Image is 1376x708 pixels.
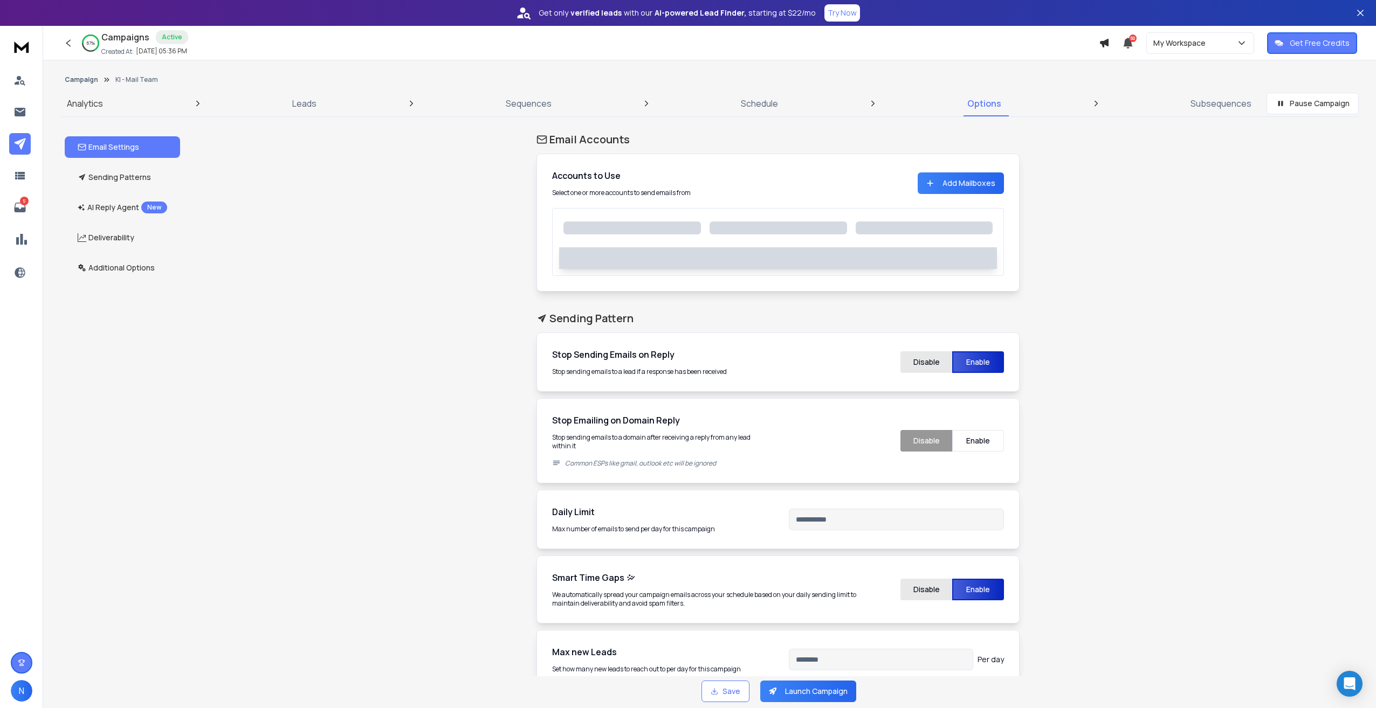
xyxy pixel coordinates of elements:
a: 5 [9,197,31,218]
p: Get only with our starting at $22/mo [539,8,816,18]
img: logo [11,37,32,57]
p: Options [967,97,1001,110]
a: Schedule [734,91,785,116]
p: Try Now [828,8,857,18]
span: 50 [1129,34,1137,42]
button: Email Settings [65,136,180,158]
p: [DATE] 05:36 PM [136,47,187,55]
p: Leads [292,97,317,110]
button: Try Now [824,4,860,22]
a: Sequences [499,91,558,116]
p: Sequences [506,97,552,110]
p: Subsequences [1191,97,1251,110]
p: My Workspace [1153,38,1210,48]
button: Get Free Credits [1267,32,1357,54]
p: KI - Mail Team [115,75,158,84]
p: 5 [20,197,29,205]
button: Pause Campaign [1267,93,1359,114]
strong: AI-powered Lead Finder, [655,8,746,18]
div: Active [156,30,188,44]
div: Open Intercom Messenger [1337,671,1363,697]
a: Subsequences [1184,91,1258,116]
p: Schedule [741,97,778,110]
a: Leads [286,91,323,116]
p: Analytics [67,97,103,110]
p: Email Settings [78,142,139,152]
strong: verified leads [570,8,622,18]
p: Created At: [101,47,134,56]
a: Options [961,91,1008,116]
button: N [11,680,32,702]
a: Analytics [60,91,109,116]
p: Get Free Credits [1290,38,1350,48]
h1: Email Accounts [536,132,1020,147]
p: 67 % [87,40,95,46]
h1: Campaigns [101,31,149,44]
button: Campaign [65,75,98,84]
